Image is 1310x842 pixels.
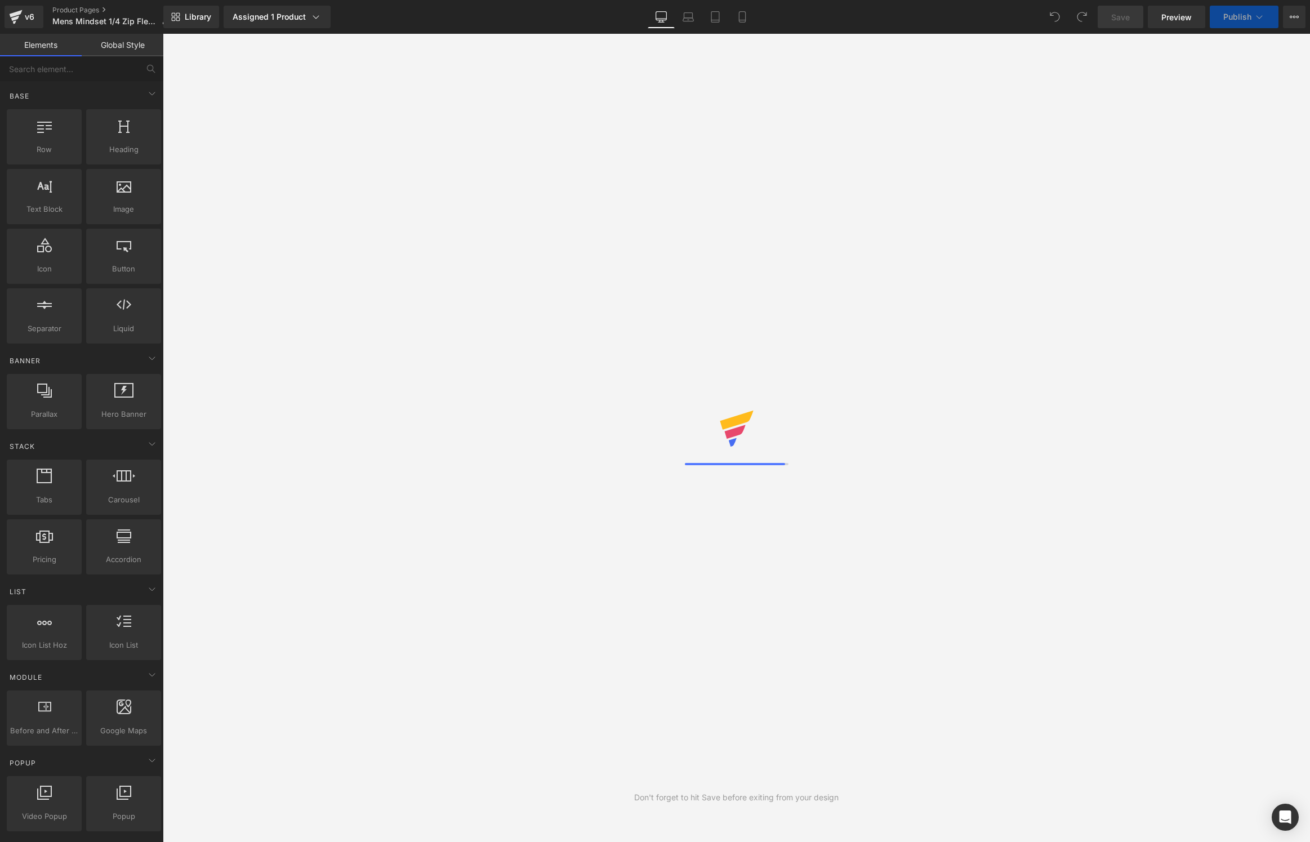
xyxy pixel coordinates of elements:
[8,672,43,683] span: Module
[8,758,37,768] span: Popup
[5,6,43,28] a: v6
[8,586,28,597] span: List
[1283,6,1305,28] button: More
[1272,804,1299,831] div: Open Intercom Messenger
[90,263,158,275] span: Button
[1223,12,1251,21] span: Publish
[1071,6,1093,28] button: Redo
[82,34,163,56] a: Global Style
[10,408,78,420] span: Parallax
[233,11,322,23] div: Assigned 1 Product
[52,6,179,15] a: Product Pages
[10,263,78,275] span: Icon
[1210,6,1278,28] button: Publish
[729,6,756,28] a: Mobile
[90,554,158,565] span: Accordion
[90,639,158,651] span: Icon List
[10,203,78,215] span: Text Block
[90,323,158,335] span: Liquid
[8,441,36,452] span: Stack
[10,144,78,155] span: Row
[1044,6,1066,28] button: Undo
[90,725,158,737] span: Google Maps
[1148,6,1205,28] a: Preview
[163,6,219,28] a: New Library
[185,12,211,22] span: Library
[702,6,729,28] a: Tablet
[10,494,78,506] span: Tabs
[23,10,37,24] div: v6
[10,639,78,651] span: Icon List Hoz
[90,494,158,506] span: Carousel
[8,91,30,101] span: Base
[90,203,158,215] span: Image
[675,6,702,28] a: Laptop
[90,810,158,822] span: Popup
[10,725,78,737] span: Before and After Images
[10,323,78,335] span: Separator
[10,810,78,822] span: Video Popup
[634,791,839,804] div: Don't forget to hit Save before exiting from your design
[1111,11,1130,23] span: Save
[90,408,158,420] span: Hero Banner
[648,6,675,28] a: Desktop
[1161,11,1192,23] span: Preview
[10,554,78,565] span: Pricing
[8,355,42,366] span: Banner
[90,144,158,155] span: Heading
[52,17,157,26] span: Mens Mindset 1/4 Zip Fleece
